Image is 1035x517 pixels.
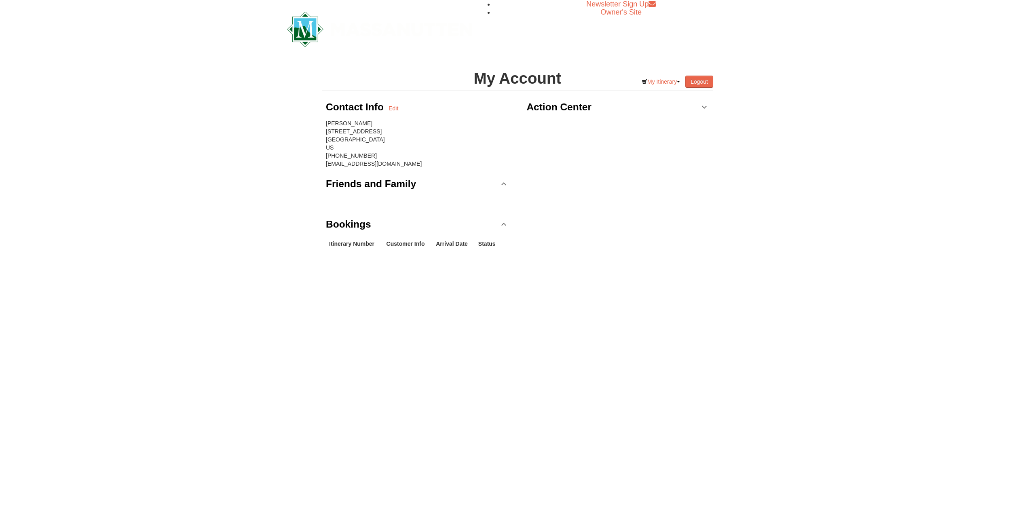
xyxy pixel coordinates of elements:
[636,76,685,88] a: My Itinerary
[287,19,472,38] a: Massanutten Resort
[433,236,475,251] th: Arrival Date
[685,76,713,88] button: Logout
[475,236,501,251] th: Status
[383,236,433,251] th: Customer Info
[526,99,591,115] h3: Action Center
[326,119,509,168] div: [PERSON_NAME] [STREET_ADDRESS] [GEOGRAPHIC_DATA] US [PHONE_NUMBER] [EMAIL_ADDRESS][DOMAIN_NAME]
[526,95,709,119] a: Action Center
[326,212,509,236] a: Bookings
[326,236,383,251] th: Itinerary Number
[601,8,642,16] a: Owner's Site
[322,70,713,87] h1: My Account
[326,99,389,115] h3: Contact Info
[326,172,509,196] a: Friends and Family
[389,104,398,112] a: Edit
[326,176,416,192] h3: Friends and Family
[326,216,371,232] h3: Bookings
[287,12,472,47] img: Massanutten Resort Logo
